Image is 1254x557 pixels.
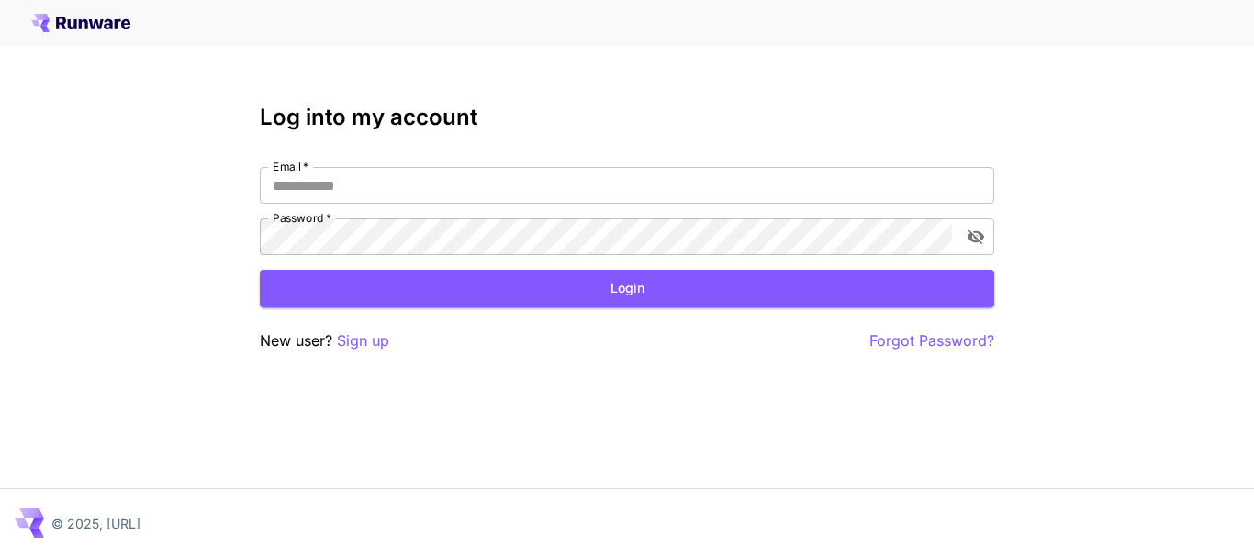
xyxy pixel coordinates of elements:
[959,220,992,253] button: toggle password visibility
[260,270,994,307] button: Login
[869,329,994,352] button: Forgot Password?
[273,210,331,226] label: Password
[51,514,140,533] p: © 2025, [URL]
[260,329,389,352] p: New user?
[273,159,308,174] label: Email
[337,329,389,352] button: Sign up
[260,105,994,130] h3: Log into my account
